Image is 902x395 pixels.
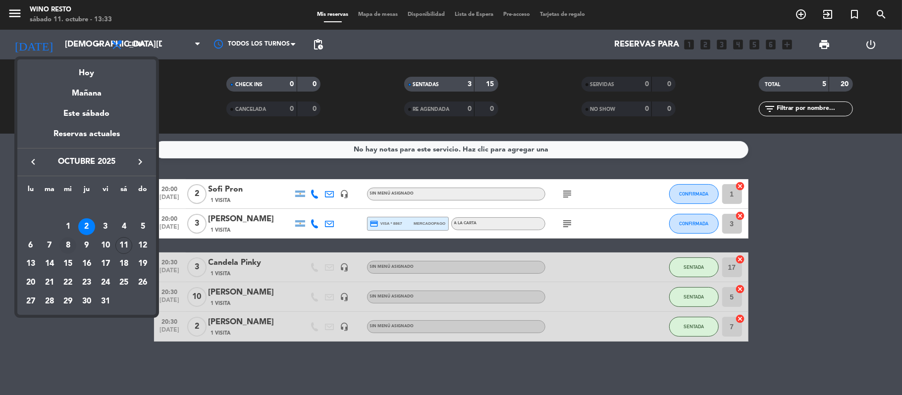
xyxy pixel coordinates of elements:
[59,293,76,310] div: 29
[97,237,114,254] div: 10
[133,236,152,255] td: 12 de octubre de 2025
[134,255,151,272] div: 19
[96,217,115,236] td: 3 de octubre de 2025
[41,237,58,254] div: 7
[59,255,76,272] div: 15
[78,237,95,254] div: 9
[17,100,156,128] div: Este sábado
[78,293,95,310] div: 30
[58,217,77,236] td: 1 de octubre de 2025
[77,217,96,236] td: 2 de octubre de 2025
[77,236,96,255] td: 9 de octubre de 2025
[97,293,114,310] div: 31
[59,218,76,235] div: 1
[134,274,151,291] div: 26
[41,293,58,310] div: 28
[134,237,151,254] div: 12
[17,59,156,80] div: Hoy
[133,184,152,199] th: domingo
[58,236,77,255] td: 8 de octubre de 2025
[17,128,156,148] div: Reservas actuales
[115,273,134,292] td: 25 de octubre de 2025
[40,254,59,273] td: 14 de octubre de 2025
[77,254,96,273] td: 16 de octubre de 2025
[115,184,134,199] th: sábado
[115,255,132,272] div: 18
[58,184,77,199] th: miércoles
[21,292,40,311] td: 27 de octubre de 2025
[24,155,42,168] button: keyboard_arrow_left
[115,237,132,254] div: 11
[21,254,40,273] td: 13 de octubre de 2025
[96,236,115,255] td: 10 de octubre de 2025
[21,273,40,292] td: 20 de octubre de 2025
[134,218,151,235] div: 5
[58,292,77,311] td: 29 de octubre de 2025
[58,254,77,273] td: 15 de octubre de 2025
[59,237,76,254] div: 8
[96,254,115,273] td: 17 de octubre de 2025
[40,292,59,311] td: 28 de octubre de 2025
[97,274,114,291] div: 24
[133,273,152,292] td: 26 de octubre de 2025
[40,273,59,292] td: 21 de octubre de 2025
[115,217,134,236] td: 4 de octubre de 2025
[96,184,115,199] th: viernes
[115,274,132,291] div: 25
[77,273,96,292] td: 23 de octubre de 2025
[133,217,152,236] td: 5 de octubre de 2025
[134,156,146,168] i: keyboard_arrow_right
[21,198,152,217] td: OCT.
[58,273,77,292] td: 22 de octubre de 2025
[59,274,76,291] div: 22
[78,274,95,291] div: 23
[115,218,132,235] div: 4
[77,184,96,199] th: jueves
[115,254,134,273] td: 18 de octubre de 2025
[133,254,152,273] td: 19 de octubre de 2025
[22,255,39,272] div: 13
[22,237,39,254] div: 6
[17,80,156,100] div: Mañana
[97,218,114,235] div: 3
[21,184,40,199] th: lunes
[131,155,149,168] button: keyboard_arrow_right
[40,236,59,255] td: 7 de octubre de 2025
[97,255,114,272] div: 17
[27,156,39,168] i: keyboard_arrow_left
[22,274,39,291] div: 20
[77,292,96,311] td: 30 de octubre de 2025
[41,255,58,272] div: 14
[42,155,131,168] span: octubre 2025
[96,273,115,292] td: 24 de octubre de 2025
[96,292,115,311] td: 31 de octubre de 2025
[78,218,95,235] div: 2
[78,255,95,272] div: 16
[22,293,39,310] div: 27
[41,274,58,291] div: 21
[21,236,40,255] td: 6 de octubre de 2025
[115,236,134,255] td: 11 de octubre de 2025
[40,184,59,199] th: martes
